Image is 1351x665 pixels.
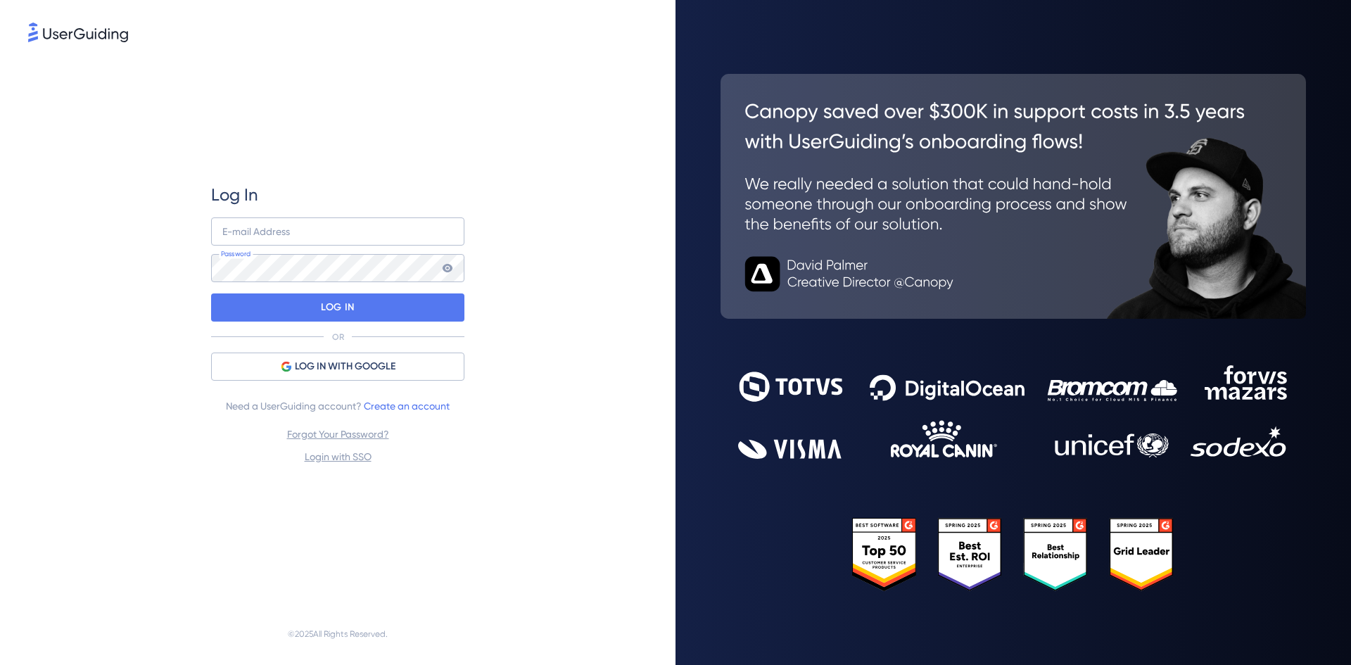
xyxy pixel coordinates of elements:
[287,429,389,440] a: Forgot Your Password?
[321,296,354,319] p: LOG IN
[28,23,128,42] img: 8faab4ba6bc7696a72372aa768b0286c.svg
[226,398,450,414] span: Need a UserGuiding account?
[852,518,1174,592] img: 25303e33045975176eb484905ab012ff.svg
[211,184,258,206] span: Log In
[721,74,1306,319] img: 26c0aa7c25a843aed4baddd2b5e0fa68.svg
[288,626,388,642] span: © 2025 All Rights Reserved.
[364,400,450,412] a: Create an account
[295,358,395,375] span: LOG IN WITH GOOGLE
[332,331,344,343] p: OR
[305,451,372,462] a: Login with SSO
[211,217,464,246] input: example@company.com
[738,365,1288,459] img: 9302ce2ac39453076f5bc0f2f2ca889b.svg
